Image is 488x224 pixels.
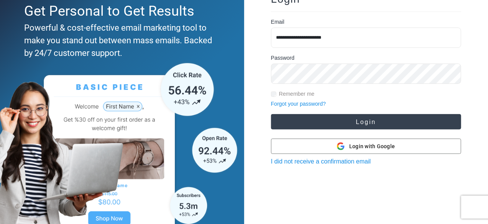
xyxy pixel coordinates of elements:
[24,21,216,59] div: Powerful & cost-effective email marketing tool to make you stand out between mass emails. Backed ...
[271,101,326,107] a: Forgot your password?
[349,142,395,150] span: Login with Google
[271,139,461,154] button: Login with Google
[279,90,315,98] label: Remember me
[271,18,284,26] label: Email
[24,1,216,21] div: Get Personal to Get Results
[271,114,461,129] button: Login
[271,54,294,62] label: Password
[271,158,371,165] a: I did not receive a confirmation email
